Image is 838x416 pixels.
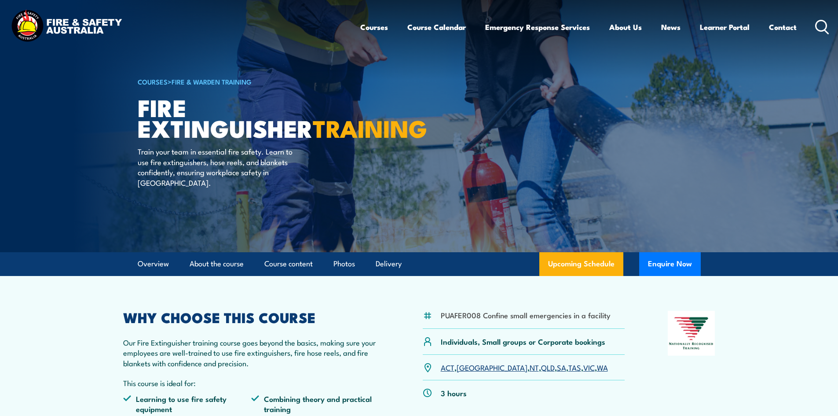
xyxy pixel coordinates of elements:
p: This course is ideal for: [123,378,380,388]
a: TAS [568,362,581,372]
p: , , , , , , , [441,362,608,372]
a: QLD [541,362,555,372]
a: VIC [583,362,595,372]
a: News [661,15,681,39]
a: SA [557,362,566,372]
a: Delivery [376,252,402,276]
a: Emergency Response Services [485,15,590,39]
li: Learning to use fire safety equipment [123,394,252,414]
a: ACT [441,362,454,372]
a: [GEOGRAPHIC_DATA] [457,362,527,372]
a: Fire & Warden Training [172,77,252,86]
li: PUAFER008 Confine small emergencies in a facility [441,310,611,320]
a: About Us [609,15,642,39]
h1: Fire Extinguisher [138,97,355,138]
a: About the course [190,252,244,276]
a: Overview [138,252,169,276]
strong: TRAINING [313,109,427,146]
a: COURSES [138,77,168,86]
p: 3 hours [441,388,467,398]
p: Train your team in essential fire safety. Learn to use fire extinguishers, hose reels, and blanke... [138,146,298,188]
a: Courses [360,15,388,39]
a: Contact [769,15,797,39]
a: Photos [333,252,355,276]
img: Nationally Recognised Training logo. [668,311,715,356]
h6: > [138,76,355,87]
a: WA [597,362,608,372]
p: Individuals, Small groups or Corporate bookings [441,336,605,346]
h2: WHY CHOOSE THIS COURSE [123,311,380,323]
a: Learner Portal [700,15,750,39]
button: Enquire Now [639,252,701,276]
li: Combining theory and practical training [251,394,380,414]
a: Upcoming Schedule [539,252,623,276]
a: Course content [264,252,313,276]
a: Course Calendar [407,15,466,39]
p: Our Fire Extinguisher training course goes beyond the basics, making sure your employees are well... [123,337,380,368]
a: NT [530,362,539,372]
